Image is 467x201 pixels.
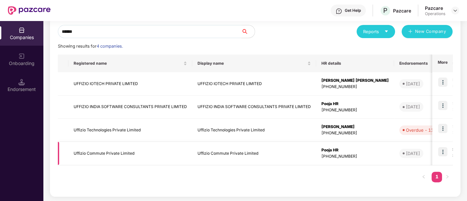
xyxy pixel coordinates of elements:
[442,172,453,182] button: right
[438,101,447,110] img: icon
[18,27,25,33] img: svg+xml;base64,PHN2ZyBpZD0iQ29tcGFuaWVzIiB4bWxucz0iaHR0cDovL3d3dy53My5vcmcvMjAwMC9zdmciIHdpZHRoPS...
[432,172,442,182] a: 1
[406,127,436,133] div: Overdue - 11d
[198,61,306,66] span: Display name
[241,25,255,38] button: search
[192,142,316,165] td: Uffizio Commute Private Limited
[363,28,388,35] div: Reports
[241,29,255,34] span: search
[418,172,429,182] button: left
[399,61,434,66] span: Endorsements
[8,6,51,15] img: New Pazcare Logo
[192,72,316,96] td: UFFIZIO IOTECH PRIVATE LIMITED
[425,11,445,16] div: Operations
[425,5,445,11] div: Pazcare
[383,7,387,14] span: P
[336,8,342,14] img: svg+xml;base64,PHN2ZyBpZD0iSGVscC0zMngzMiIgeG1sbnM9Imh0dHA6Ly93d3cudzMub3JnLzIwMDAvc3ZnIiB3aWR0aD...
[442,172,453,182] li: Next Page
[68,72,192,96] td: UFFIZIO IOTECH PRIVATE LIMITED
[406,150,420,157] div: [DATE]
[408,29,412,34] span: plus
[406,103,420,110] div: [DATE]
[68,55,192,72] th: Registered name
[321,124,389,130] div: [PERSON_NAME]
[321,78,389,84] div: [PERSON_NAME] [PERSON_NAME]
[68,142,192,165] td: Uffizio Commute Private Limited
[422,175,426,179] span: left
[438,78,447,87] img: icon
[321,107,389,113] div: [PHONE_NUMBER]
[68,96,192,119] td: UFFIZIO INDIA SOFTWARE CONSULTANTS PRIVATE LIMITED
[321,101,389,107] div: Pooja HR
[192,96,316,119] td: UFFIZIO INDIA SOFTWARE CONSULTANTS PRIVATE LIMITED
[432,55,453,72] th: More
[192,55,316,72] th: Display name
[415,28,446,35] span: New Company
[445,175,449,179] span: right
[321,130,389,136] div: [PHONE_NUMBER]
[453,8,458,13] img: svg+xml;base64,PHN2ZyBpZD0iRHJvcGRvd24tMzJ4MzIiIHhtbG5zPSJodHRwOi8vd3d3LnczLm9yZy8yMDAwL3N2ZyIgd2...
[74,61,182,66] span: Registered name
[321,84,389,90] div: [PHONE_NUMBER]
[402,25,453,38] button: plusNew Company
[18,79,25,85] img: svg+xml;base64,PHN2ZyB3aWR0aD0iMTQuNSIgaGVpZ2h0PSIxNC41IiB2aWV3Qm94PSIwIDAgMTYgMTYiIGZpbGw9Im5vbm...
[316,55,394,72] th: HR details
[384,29,388,33] span: caret-down
[438,124,447,133] img: icon
[393,8,411,14] div: Pazcare
[18,53,25,59] img: svg+xml;base64,PHN2ZyB3aWR0aD0iMjAiIGhlaWdodD0iMjAiIHZpZXdCb3g9IjAgMCAyMCAyMCIgZmlsbD0ibm9uZSIgeG...
[321,147,389,153] div: Pooja HR
[321,153,389,160] div: [PHONE_NUMBER]
[192,119,316,142] td: Uffizio Technologies Private Limited
[406,80,420,87] div: [DATE]
[97,44,123,49] span: 4 companies.
[418,172,429,182] li: Previous Page
[438,147,447,156] img: icon
[68,119,192,142] td: Uffizio Technologies Private Limited
[58,44,123,49] span: Showing results for
[345,8,361,13] div: Get Help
